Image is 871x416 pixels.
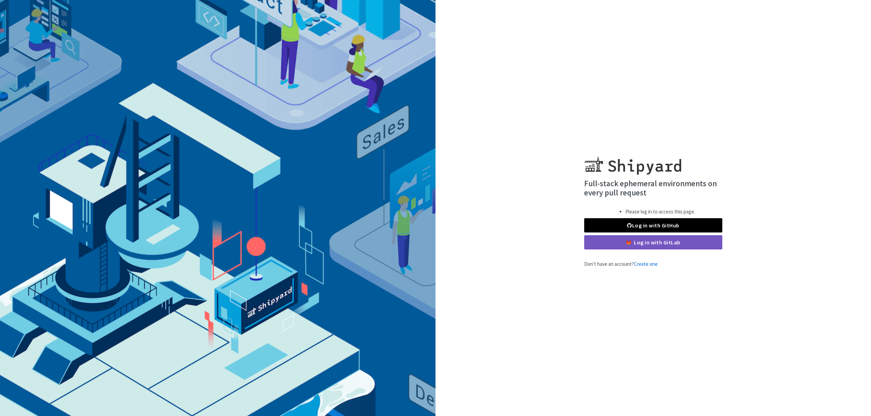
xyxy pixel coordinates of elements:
img: gitlab-color.svg [626,240,631,245]
img: Shipyard logo [584,148,681,175]
h4: Full-stack ephemeral environments on every pull request [584,179,722,197]
a: Log in with GitLab [584,235,722,249]
li: Please log in to access this page. [625,208,695,216]
a: Log in with GitHub [584,218,722,232]
span: Don't have an account? [584,261,658,267]
a: Create one [634,261,658,267]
